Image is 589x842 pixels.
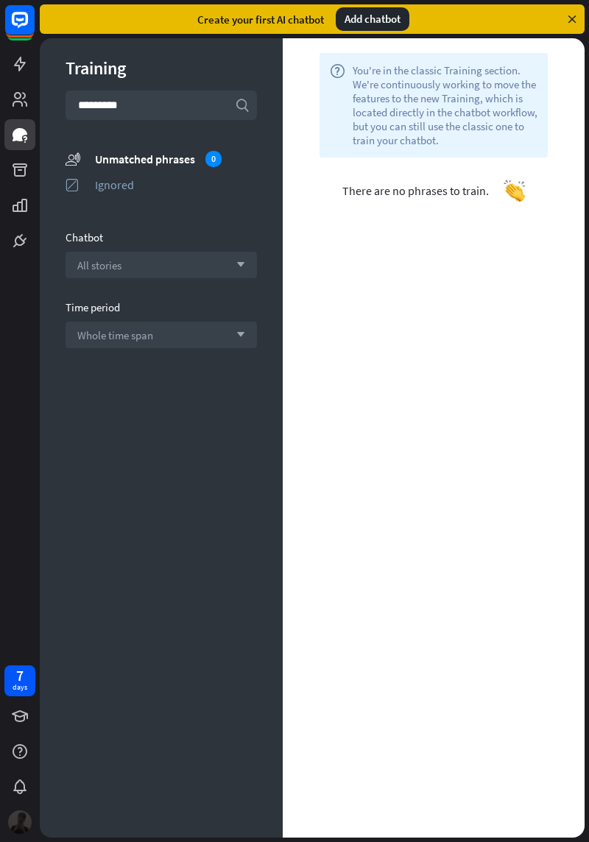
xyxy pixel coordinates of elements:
[4,665,35,696] a: 7 days
[13,682,27,693] div: days
[16,669,24,682] div: 7
[197,13,324,26] div: Create your first AI chatbot
[12,6,56,50] button: Open LiveChat chat widget
[336,7,409,31] div: Add chatbot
